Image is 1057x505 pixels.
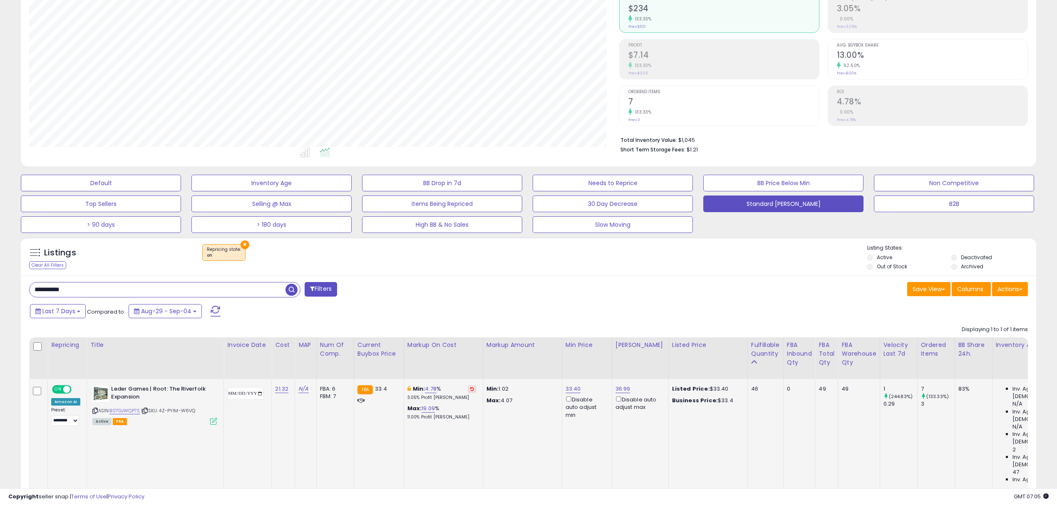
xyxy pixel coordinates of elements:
div: Current Buybox Price [357,341,400,358]
strong: Max: [486,396,501,404]
div: 83% [958,385,986,393]
label: Archived [961,263,983,270]
h2: 3.05% [837,4,1027,15]
span: OFF [70,386,84,393]
button: Standard [PERSON_NAME] [703,196,863,212]
p: 3.05% Profit [PERSON_NAME] [407,395,476,401]
small: (244.83%) [889,393,913,400]
button: Selling @ Max [191,196,352,212]
div: 49 [819,385,831,393]
b: Listed Price: [672,385,710,393]
b: Business Price: [672,396,718,404]
span: Aug-29 - Sep-04 [141,307,191,315]
b: Leder Games | Root: The Riverfolk Expansion [111,385,212,403]
span: All listings currently available for purchase on Amazon [92,418,112,425]
div: [PERSON_NAME] [615,341,665,349]
div: 7 [921,385,955,393]
div: 0.29 [883,400,917,408]
span: 47 [1012,468,1019,476]
h2: $234 [628,4,819,15]
div: FBA inbound Qty [787,341,812,367]
small: Prev: $3.06 [628,71,648,76]
small: 133.33% [632,16,652,22]
button: Inventory Age [191,175,352,191]
div: Amazon AI [51,398,80,406]
button: Top Sellers [21,196,181,212]
div: Clear All Filters [29,261,66,269]
span: $1.21 [687,146,698,153]
button: Slow Moving [533,216,693,233]
div: seller snap | | [8,493,144,501]
a: 19.09 [422,404,435,413]
button: 30 Day Decrease [533,196,693,212]
p: Listing States: [867,244,1036,252]
div: Title [90,341,220,349]
button: BB Price Below Min [703,175,863,191]
strong: Copyright [8,493,39,500]
button: Aug-29 - Sep-04 [129,304,202,318]
div: Repricing [51,341,83,349]
small: (133.33%) [926,393,949,400]
span: Ordered Items [628,90,819,94]
button: > 90 days [21,216,181,233]
div: BB Share 24h. [958,341,989,358]
button: High BB & No Sales [362,216,522,233]
b: Short Term Storage Fees: [620,146,685,153]
div: $33.4 [672,397,741,404]
span: N/A [1012,400,1022,408]
div: Velocity Last 7d [883,341,914,358]
b: Max: [407,404,422,412]
span: | SKU: 4Z-PYIM-W6VQ [141,407,195,414]
button: Filters [305,282,337,297]
small: Prev: 4.78% [837,117,856,122]
small: Prev: 3.05% [837,24,857,29]
div: 3 [921,400,955,408]
div: Num of Comp. [320,341,350,358]
a: 4.78 [425,385,437,393]
h2: 4.78% [837,97,1027,108]
div: Markup Amount [486,341,558,349]
label: Deactivated [961,254,992,261]
h2: $7.14 [628,50,819,62]
a: N/A [298,385,308,393]
li: $1,045 [620,134,1022,144]
button: Needs to Reprice [533,175,693,191]
span: 2025-09-13 07:05 GMT [1014,493,1049,500]
span: Columns [957,285,983,293]
h2: 13.00% [837,50,1027,62]
button: BB Drop in 7d [362,175,522,191]
div: % [407,405,476,420]
label: Active [877,254,892,261]
span: Compared to: [87,308,125,316]
div: $33.40 [672,385,741,393]
div: Min Price [566,341,608,349]
button: Save View [907,282,950,296]
small: 133.33% [632,62,652,69]
div: 49 [841,385,873,393]
small: 0.00% [837,16,854,22]
div: FBM: 7 [320,393,347,400]
div: ASIN: [92,385,217,424]
a: 33.40 [566,385,581,393]
div: Disable auto adjust max [615,395,662,411]
button: Items Being Repriced [362,196,522,212]
span: Avg. Buybox Share [837,43,1027,48]
p: 4.07 [486,397,556,404]
div: FBA Warehouse Qty [841,341,876,367]
button: × [241,240,249,249]
small: 133.33% [632,109,652,115]
img: 51oz2nU4JFL._SL40_.jpg [92,385,109,402]
div: Fulfillable Quantity [751,341,780,358]
div: Cost [275,341,291,349]
div: % [407,385,476,401]
span: Inv. Age 181 Plus: [1012,476,1056,483]
span: Last 7 Days [42,307,75,315]
span: Repricing state : [207,246,241,259]
div: Ordered Items [921,341,951,358]
h5: Listings [44,247,76,259]
div: FBA: 6 [320,385,347,393]
th: The percentage added to the cost of goods (COGS) that forms the calculator for Min & Max prices. [404,337,483,379]
span: ROI [837,90,1027,94]
small: Prev: $100 [628,24,646,29]
label: Out of Stock [877,263,907,270]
